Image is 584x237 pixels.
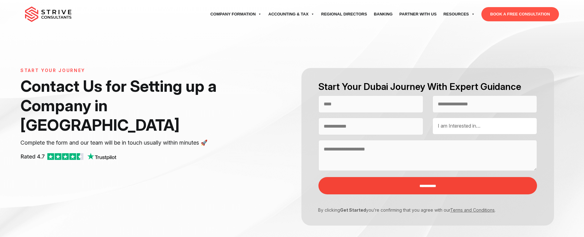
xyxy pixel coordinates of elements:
[20,138,254,147] p: Complete the form and our team will be in touch usually within minutes 🚀
[292,68,563,226] form: Contact form
[450,207,495,213] a: Terms and Conditions
[396,6,440,23] a: Partner with Us
[265,6,318,23] a: Accounting & Tax
[481,7,559,21] a: BOOK A FREE CONSULTATION
[314,207,532,213] p: By clicking you’re confirming that you agree with our .
[440,6,478,23] a: Resources
[25,6,71,22] img: main-logo.svg
[20,68,254,73] h6: START YOUR JOURNEY
[318,6,370,23] a: Regional Directors
[370,6,396,23] a: Banking
[340,207,366,213] strong: Get Started
[20,76,254,135] h1: Contact Us for Setting up a Company in [GEOGRAPHIC_DATA]
[438,123,480,129] span: I am Interested in…
[318,80,537,93] h2: Start Your Dubai Journey With Expert Guidance
[207,6,265,23] a: Company Formation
